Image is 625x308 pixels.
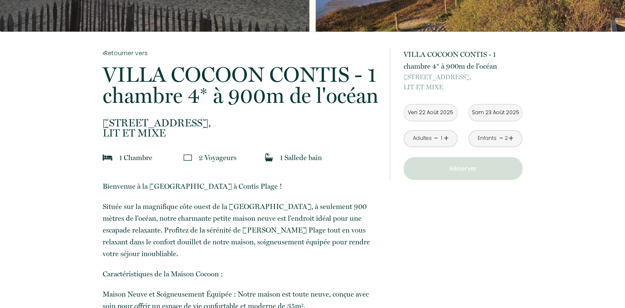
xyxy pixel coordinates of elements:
[184,153,192,162] img: guests
[103,268,379,280] p: Caractéristiques de la Maison Cocoon :
[444,132,449,145] a: +
[103,64,379,106] p: VILLA COCOON CONTIS - 1 chambre 4* à 900m de l'océan
[103,118,379,128] span: [STREET_ADDRESS],
[434,132,439,145] a: -
[280,152,322,163] p: 1 Salle de bain
[199,152,237,163] p: 2 Voyageur
[499,132,503,145] a: -
[404,72,522,92] p: LIT ET MIXE
[439,134,444,142] div: 1
[404,72,522,82] span: [STREET_ADDRESS],
[412,134,431,142] div: Adultes
[103,180,379,192] p: Bienvenue à la [GEOGRAPHIC_DATA] à Contis Plage !
[103,118,379,138] p: LIT ET MIXE
[404,48,522,72] p: VILLA COCOON CONTIS - 1 chambre 4* à 900m de l'océan
[234,153,237,162] span: s
[504,134,508,142] div: 2
[404,157,522,180] button: Réserver
[469,104,522,121] input: Départ
[103,48,379,58] a: Retourner vers
[407,163,519,174] p: Réserver
[103,201,379,260] p: Située sur la magnifique côte ouest de la [GEOGRAPHIC_DATA], à seulement 900 mètres de l'océan, n...
[478,134,497,142] div: Enfants
[404,104,457,121] input: Arrivée
[119,152,152,163] p: 1 Chambre
[508,132,513,145] a: +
